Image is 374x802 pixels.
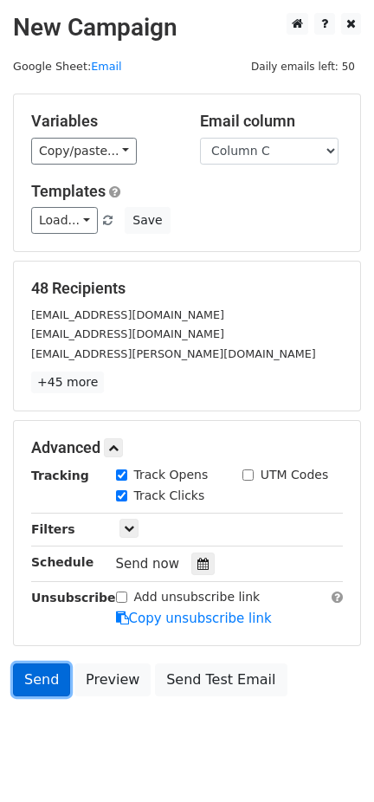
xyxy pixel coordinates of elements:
[31,182,106,200] a: Templates
[31,327,224,340] small: [EMAIL_ADDRESS][DOMAIN_NAME]
[245,60,361,73] a: Daily emails left: 50
[31,112,174,131] h5: Variables
[31,372,104,393] a: +45 more
[200,112,343,131] h5: Email column
[31,555,93,569] strong: Schedule
[91,60,121,73] a: Email
[287,719,374,802] iframe: Chat Widget
[31,438,343,457] h5: Advanced
[31,347,316,360] small: [EMAIL_ADDRESS][PERSON_NAME][DOMAIN_NAME]
[13,13,361,42] h2: New Campaign
[116,611,272,626] a: Copy unsubscribe link
[134,466,209,484] label: Track Opens
[134,588,261,606] label: Add unsubscribe link
[155,663,287,696] a: Send Test Email
[31,279,343,298] h5: 48 Recipients
[13,60,122,73] small: Google Sheet:
[134,487,205,505] label: Track Clicks
[261,466,328,484] label: UTM Codes
[31,138,137,165] a: Copy/paste...
[31,308,224,321] small: [EMAIL_ADDRESS][DOMAIN_NAME]
[31,207,98,234] a: Load...
[245,57,361,76] span: Daily emails left: 50
[74,663,151,696] a: Preview
[116,556,180,572] span: Send now
[31,522,75,536] strong: Filters
[13,663,70,696] a: Send
[31,469,89,482] strong: Tracking
[125,207,170,234] button: Save
[31,591,116,605] strong: Unsubscribe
